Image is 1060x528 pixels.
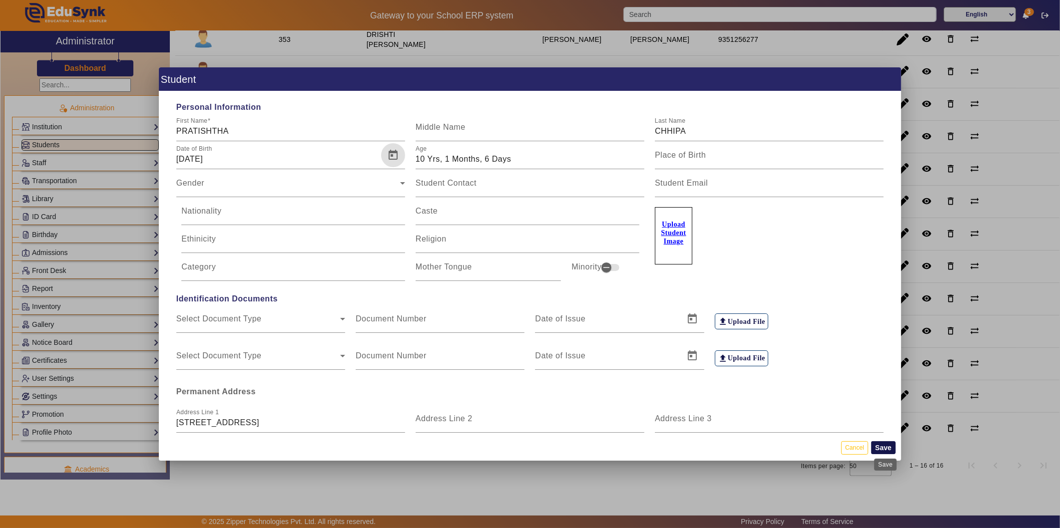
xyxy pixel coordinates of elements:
mat-label: Age [416,146,427,152]
span: Gender [176,181,400,193]
input: Age [416,153,644,165]
input: Date of Birth [176,153,379,165]
mat-label: Select Document Type [176,314,262,323]
u: Upload Student Image [661,221,686,245]
input: Caste [416,209,639,221]
mat-label: Middle Name [416,123,466,131]
span: Identification Documents [171,293,889,305]
input: Document Number [356,354,525,366]
mat-label: Date of Birth [176,146,212,152]
input: First Name* [176,125,405,137]
mat-label: Minority [571,261,601,273]
b: Permanent Address [176,387,256,396]
input: Last Name [655,125,884,137]
input: Ethinicity [181,237,405,249]
input: Address Line 3 [655,417,884,429]
mat-label: First Name [176,118,207,124]
mat-label: Last Name [655,118,685,124]
mat-label: Religion [416,235,447,243]
mat-label: Caste [416,207,438,215]
button: Open calendar [680,307,704,331]
span: Select Document Type [176,354,340,366]
input: Document Number [356,317,525,329]
input: Place of Birth [655,153,884,165]
input: Student Contact [416,181,644,193]
mat-label: Student Email [655,179,708,187]
h1: Student [159,67,901,91]
mat-icon: file_upload [718,316,728,326]
input: Mother Tongue [416,265,561,277]
mat-label: Select Document Type [176,351,262,360]
mat-label: Place of Birth [655,151,706,159]
mat-label: Address Line 3 [655,414,712,423]
mat-label: Document Number [356,314,427,323]
mat-label: Date of Issue [535,314,585,323]
button: Open calendar [680,344,704,368]
button: Open calendar [381,143,405,167]
span: Personal Information [171,101,889,113]
label: Upload File [715,350,768,366]
mat-label: Address Line 2 [416,414,473,423]
mat-label: Student Contact [416,179,477,187]
input: Student Email [655,181,884,193]
input: Address Line 1 [176,417,405,429]
mat-label: Nationality [181,207,221,215]
input: Date of Issue [535,317,678,329]
mat-label: Address Line 1 [176,409,219,416]
mat-label: Gender [176,179,204,187]
mat-label: Document Number [356,351,427,360]
button: Save [871,441,896,454]
mat-label: Date of Issue [535,351,585,360]
button: Cancel [841,441,868,455]
input: Nationality [181,209,405,221]
mat-label: Mother Tongue [416,263,472,271]
label: Upload File [715,313,768,329]
div: Save [874,459,897,471]
input: Category [181,265,405,277]
input: Address Line 2 [416,417,644,429]
mat-icon: file_upload [718,353,728,363]
span: Select Document Type [176,317,340,329]
input: Date of Issue [535,354,678,366]
input: Religion [416,237,639,249]
mat-label: Category [181,263,216,271]
input: Middle Name [416,125,644,137]
mat-label: Ethinicity [181,235,216,243]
